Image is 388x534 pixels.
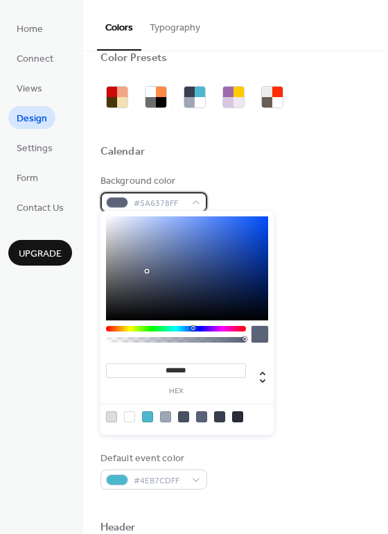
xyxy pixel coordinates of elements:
[124,411,135,422] div: rgb(255, 255, 255)
[8,17,51,40] a: Home
[134,196,185,211] span: #5A6378FF
[17,112,47,126] span: Design
[100,174,204,189] div: Background color
[8,196,72,218] a: Contact Us
[196,411,207,422] div: rgb(90, 99, 120)
[8,46,62,69] a: Connect
[17,52,53,67] span: Connect
[8,166,46,189] a: Form
[134,474,185,488] span: #4EB7CDFF
[100,51,167,66] div: Color Presets
[106,388,246,395] label: hex
[8,136,61,159] a: Settings
[17,171,38,186] span: Form
[8,106,55,129] a: Design
[19,247,62,261] span: Upgrade
[8,76,51,99] a: Views
[100,451,204,466] div: Default event color
[100,145,145,160] div: Calendar
[17,141,53,156] span: Settings
[8,240,72,266] button: Upgrade
[106,411,117,422] div: rgb(221, 221, 221)
[17,22,43,37] span: Home
[214,411,225,422] div: rgb(57, 63, 79)
[178,411,189,422] div: rgb(73, 81, 99)
[232,411,243,422] div: rgb(41, 45, 57)
[17,201,64,216] span: Contact Us
[142,411,153,422] div: rgb(78, 183, 205)
[17,82,42,96] span: Views
[160,411,171,422] div: rgb(159, 167, 183)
